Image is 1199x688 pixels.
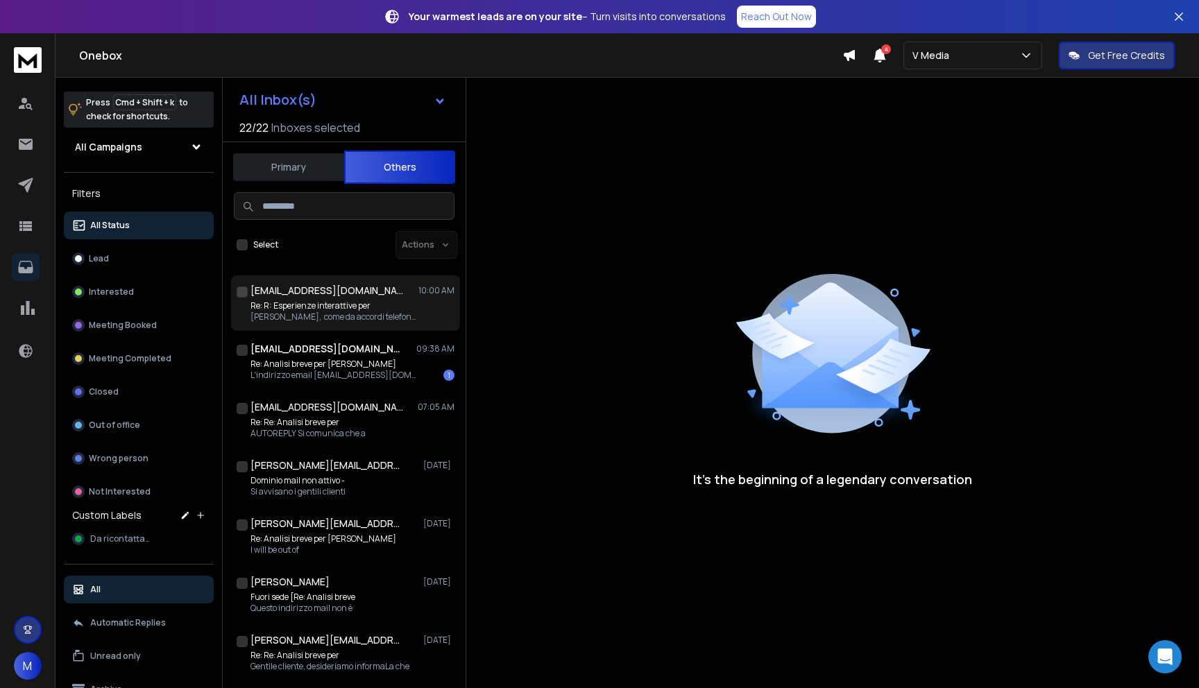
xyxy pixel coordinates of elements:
h1: Onebox [79,47,842,64]
button: All Status [64,212,214,239]
h1: All Campaigns [75,140,142,154]
p: Wrong person [89,453,148,464]
p: AUTOREPLY Si comunica che a [250,428,366,439]
h1: [EMAIL_ADDRESS][DOMAIN_NAME] [250,400,403,414]
p: [DATE] [423,518,454,529]
span: 22 / 22 [239,119,269,136]
h1: [EMAIL_ADDRESS][DOMAIN_NAME] [250,284,403,298]
h1: All Inbox(s) [239,93,316,107]
button: Primary [233,152,344,182]
p: [DATE] [423,460,454,471]
button: Lead [64,245,214,273]
button: Automatic Replies [64,609,214,637]
p: [PERSON_NAME], come da accordi telefonici, [250,311,417,322]
span: Cmd + Shift + k [113,94,176,110]
p: Get Free Credits [1088,49,1165,62]
p: Si avvisano i gentili clienti [250,486,346,497]
p: Not Interested [89,486,151,497]
p: – Turn visits into conversations [409,10,726,24]
p: Meeting Completed [89,353,171,364]
p: All [90,584,101,595]
button: Interested [64,278,214,306]
strong: Your warmest leads are on your site [409,10,582,23]
p: Out of office [89,420,140,431]
button: Meeting Booked [64,311,214,339]
h1: [PERSON_NAME][EMAIL_ADDRESS][DOMAIN_NAME] [250,633,403,647]
p: Lead [89,253,109,264]
p: Unread only [90,651,141,662]
p: Questo indirizzo mail non è [250,603,355,614]
p: Re: Analisi breve per [PERSON_NAME] [250,533,396,544]
p: Press to check for shortcuts. [86,96,188,123]
p: Re: R: Esperienze interattive per [250,300,417,311]
p: Automatic Replies [90,617,166,628]
h1: [PERSON_NAME][EMAIL_ADDRESS][DOMAIN_NAME] [250,517,403,531]
button: Out of office [64,411,214,439]
p: L'indirizzo email [EMAIL_ADDRESS][DOMAIN_NAME] è stato [250,370,417,381]
button: Meeting Completed [64,345,214,372]
button: Da ricontattare [64,525,214,553]
p: Closed [89,386,119,397]
a: Reach Out Now [737,6,816,28]
button: M [14,652,42,680]
p: Re: Re: Analisi breve per [250,417,366,428]
p: All Status [90,220,130,231]
div: Open Intercom Messenger [1148,640,1182,673]
p: Gentile cliente, desideriamo informaLa che [250,661,409,672]
div: 1 [443,370,454,381]
p: 07:05 AM [418,402,454,413]
h3: Filters [64,184,214,203]
button: Unread only [64,642,214,670]
p: 09:38 AM [416,343,454,354]
button: Wrong person [64,445,214,472]
p: Re: Analisi breve per [PERSON_NAME] [250,359,417,370]
button: Others [344,150,455,184]
h1: [PERSON_NAME] [250,575,330,589]
h3: Custom Labels [72,508,142,522]
p: It’s the beginning of a legendary conversation [693,470,972,489]
p: Meeting Booked [89,320,157,331]
img: logo [14,47,42,73]
button: Not Interested [64,478,214,506]
label: Select [253,239,278,250]
button: All [64,576,214,603]
p: Dominio mail non attivo - [250,475,346,486]
p: [DATE] [423,635,454,646]
p: Interested [89,286,134,298]
p: 10:00 AM [418,285,454,296]
h1: [EMAIL_ADDRESS][DOMAIN_NAME] [250,342,403,356]
p: Re: Re: Analisi breve per [250,650,409,661]
h1: [PERSON_NAME][EMAIL_ADDRESS][DOMAIN_NAME] [250,458,403,472]
span: Da ricontattare [90,533,153,544]
p: Fuori sede [Re: Analisi breve [250,592,355,603]
span: 4 [881,44,891,54]
p: [DATE] [423,576,454,587]
button: All Campaigns [64,133,214,161]
button: Get Free Credits [1059,42,1175,69]
p: Reach Out Now [741,10,812,24]
p: V Media [912,49,955,62]
button: Closed [64,378,214,406]
p: I will be out of [250,544,396,556]
button: All Inbox(s) [228,86,457,114]
h3: Inboxes selected [271,119,360,136]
